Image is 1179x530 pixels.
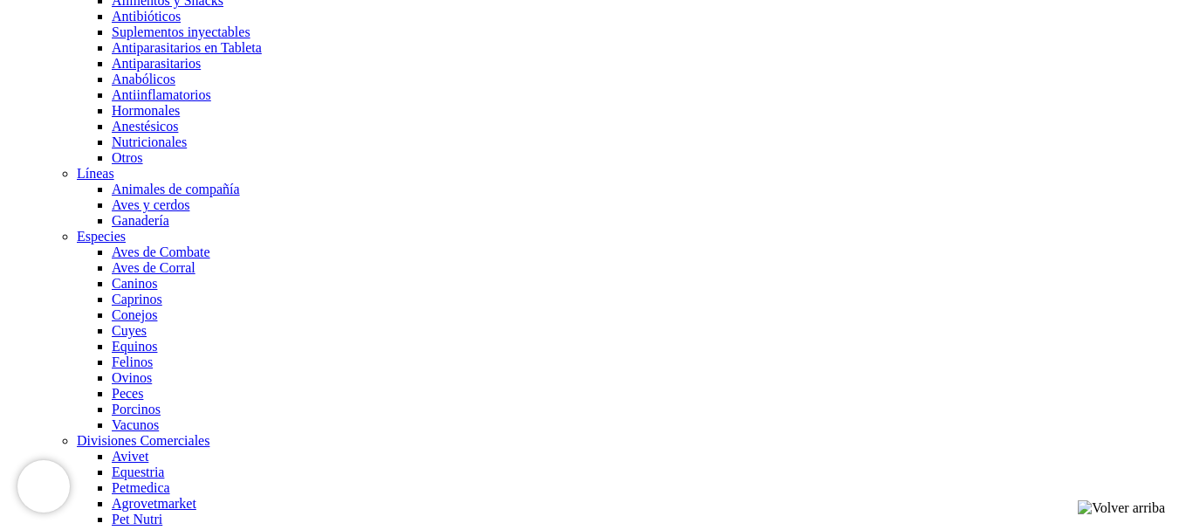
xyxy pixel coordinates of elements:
a: Antiparasitarios en Tableta [112,40,262,55]
a: Nutricionales [112,134,187,149]
iframe: Brevo live chat [17,460,70,513]
a: Anabólicos [112,72,175,86]
a: Caninos [112,276,157,291]
a: Petmedica [112,480,170,495]
a: Conejos [112,307,157,322]
a: Anestésicos [112,119,178,134]
a: Especies [77,229,126,244]
a: Peces [112,386,143,401]
a: Aves y cerdos [112,197,189,212]
a: Líneas [77,166,114,181]
a: Ganadería [112,213,169,228]
a: Felinos [112,354,153,369]
img: Volver arriba [1078,500,1165,516]
a: Antibióticos [112,9,181,24]
a: Equinos [112,339,157,354]
a: Antiparasitarios [112,56,201,71]
a: Otros [112,150,143,165]
a: Porcinos [112,402,161,416]
a: Antiinflamatorios [112,87,211,102]
a: Divisiones Comerciales [77,433,209,448]
a: Vacunos [112,417,159,432]
a: Suplementos inyectables [112,24,250,39]
a: Agrovetmarket [112,496,196,511]
a: Aves de Corral [112,260,195,275]
a: Pet Nutri [112,512,162,527]
a: Caprinos [112,292,162,306]
a: Ovinos [112,370,152,385]
a: Hormonales [112,103,180,118]
a: Cuyes [112,323,147,338]
a: Avivet [112,449,148,464]
a: Equestria [112,465,164,479]
a: Aves de Combate [112,244,210,259]
a: Animales de compañía [112,182,240,196]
